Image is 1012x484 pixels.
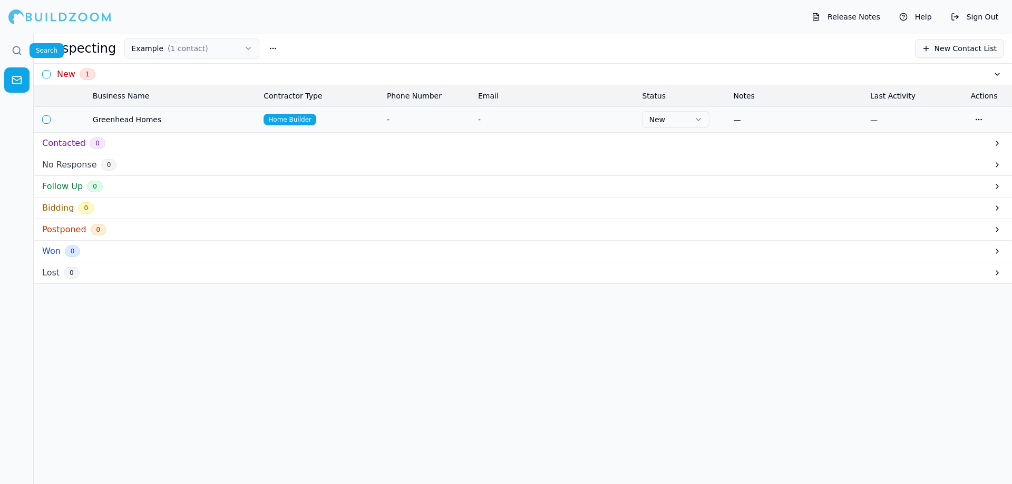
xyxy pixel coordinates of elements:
div: — [733,114,862,125]
h3: No Response [42,159,97,171]
h3: Postponed [42,223,86,236]
th: Actions [966,85,1012,106]
h3: Follow Up [42,180,83,193]
span: 1 [80,68,95,80]
button: New Contact List [915,39,1004,58]
span: 0 [101,159,117,171]
span: 0 [64,267,80,279]
button: Release Notes [806,8,885,25]
span: 0 [65,245,81,257]
th: Phone Number [383,85,474,106]
h3: Won [42,245,61,258]
p: Search [36,46,57,55]
h3: Contacted [42,137,85,150]
th: Notes [729,85,866,106]
h3: Bidding [42,202,74,214]
th: Business Name [89,85,259,106]
th: Last Activity [866,85,966,106]
h1: Prospecting [42,40,116,57]
span: 0 [78,202,94,214]
h3: Lost [42,266,60,279]
th: Contractor Type [259,85,383,106]
th: Email [474,85,638,106]
button: Sign Out [946,8,1004,25]
th: Status [638,85,729,106]
div: — [870,114,962,125]
div: - [478,114,634,125]
span: Home Builder [264,114,316,125]
button: Help [894,8,937,25]
span: 0 [87,181,103,192]
span: 0 [91,224,106,235]
div: - [387,114,470,125]
span: Greenhead Homes [93,114,255,125]
h3: New [57,68,75,81]
span: 0 [90,137,105,149]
